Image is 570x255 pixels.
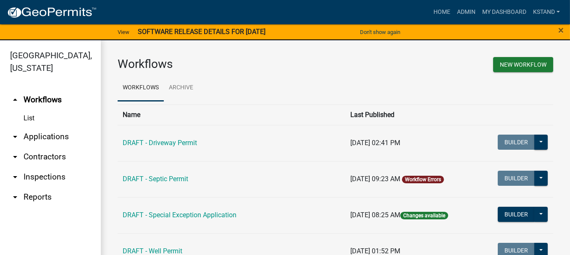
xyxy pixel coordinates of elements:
[123,211,236,219] a: DRAFT - Special Exception Application
[558,24,564,36] span: ×
[164,75,198,101] a: Archive
[454,4,479,20] a: Admin
[405,177,441,182] a: Workflow Errors
[10,132,20,142] i: arrow_drop_down
[345,104,492,125] th: Last Published
[10,95,20,105] i: arrow_drop_up
[118,75,164,101] a: Workflows
[350,211,400,219] span: [DATE] 08:25 AM
[123,175,188,183] a: DRAFT - Septic Permit
[357,25,404,39] button: Don't show again
[123,247,182,255] a: DRAFT - Well Permit
[10,192,20,202] i: arrow_drop_down
[350,247,400,255] span: [DATE] 01:52 PM
[350,175,400,183] span: [DATE] 09:23 AM
[498,207,535,222] button: Builder
[10,172,20,182] i: arrow_drop_down
[530,4,563,20] a: kstand
[558,25,564,35] button: Close
[114,25,133,39] a: View
[400,212,448,219] span: Changes available
[479,4,530,20] a: My Dashboard
[123,139,197,147] a: DRAFT - Driveway Permit
[498,171,535,186] button: Builder
[118,104,345,125] th: Name
[430,4,454,20] a: Home
[498,135,535,150] button: Builder
[493,57,553,72] button: New Workflow
[118,57,329,71] h3: Workflows
[138,28,265,36] strong: SOFTWARE RELEASE DETAILS FOR [DATE]
[10,152,20,162] i: arrow_drop_down
[350,139,400,147] span: [DATE] 02:41 PM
